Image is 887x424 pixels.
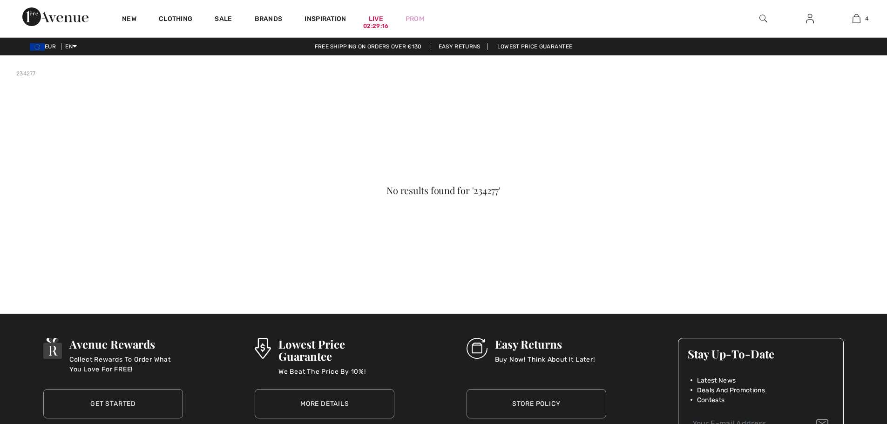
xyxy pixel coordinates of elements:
a: Get Started [43,389,183,418]
img: My Info [806,13,814,24]
img: Euro [30,43,45,51]
a: 234277 [16,70,36,77]
a: Sale [215,15,232,25]
a: 4 [833,13,879,24]
h3: Avenue Rewards [69,338,183,350]
a: More Details [255,389,394,418]
span: Deals And Promotions [697,385,765,395]
h3: Stay Up-To-Date [688,348,834,360]
span: EUR [30,43,60,50]
a: Lowest Price Guarantee [490,43,580,50]
a: Live02:29:16 [369,14,383,24]
span: Inspiration [305,15,346,25]
span: Contests [697,395,724,405]
h3: Easy Returns [495,338,595,350]
a: Prom [406,14,424,24]
a: Store Policy [467,389,606,418]
a: Easy Returns [431,43,488,50]
h3: Lowest Price Guarantee [278,338,395,362]
img: Lowest Price Guarantee [255,338,271,359]
span: EN [65,43,77,50]
span: 4 [865,14,868,23]
img: Easy Returns [467,338,488,359]
span: Latest News [697,376,736,385]
a: Clothing [159,15,192,25]
a: Brands [255,15,283,25]
div: 02:29:16 [363,22,388,31]
p: We Beat The Price By 10%! [278,367,395,385]
a: Free shipping on orders over €130 [307,43,429,50]
p: Collect Rewards To Order What You Love For FREE! [69,355,183,373]
img: Avenue Rewards [43,338,62,359]
a: Sign In [799,13,821,25]
img: My Bag [853,13,860,24]
div: No results found for '234277' [59,186,828,195]
img: 1ère Avenue [22,7,88,26]
a: New [122,15,136,25]
p: Buy Now! Think About It Later! [495,355,595,373]
img: search the website [759,13,767,24]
